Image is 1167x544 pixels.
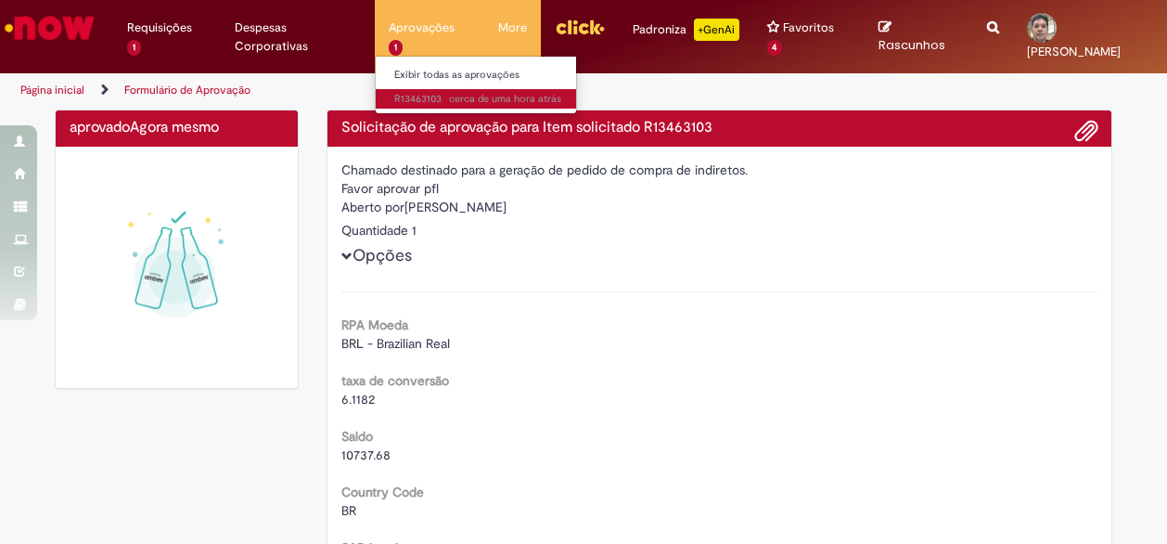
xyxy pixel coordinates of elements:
span: R13463103 [394,92,561,107]
time: 29/08/2025 14:38:46 [449,92,561,106]
time: 29/08/2025 15:32:48 [130,118,219,136]
a: Página inicial [20,83,84,97]
a: Aberto R13463103 : [376,89,580,110]
div: Favor aprovar pfl [341,179,1098,198]
b: RPA Moeda [341,317,408,333]
span: BRL - Brazilian Real [341,335,450,352]
span: Agora mesmo [130,118,219,136]
span: [PERSON_NAME] [1027,44,1121,59]
div: Chamado destinado para a geração de pedido de compra de indiretos. [341,161,1098,179]
label: Aberto por [341,198,404,216]
h4: aprovado [70,120,284,136]
div: Quantidade 1 [341,221,1098,240]
span: Requisições [127,19,192,37]
a: Rascunhos [878,19,959,54]
ul: Trilhas de página [14,73,764,108]
p: +GenAi [694,19,739,41]
img: ServiceNow [2,9,97,46]
span: Aprovações [389,19,455,37]
span: Favoritos [783,19,834,37]
span: 1 [127,40,141,56]
span: 10737.68 [341,447,391,463]
span: Rascunhos [878,36,945,54]
b: Country Code [341,484,424,500]
span: Despesas Corporativas [235,19,361,56]
span: 6.1182 [341,391,375,408]
span: 4 [767,40,783,56]
img: click_logo_yellow_360x200.png [555,13,605,41]
span: 1 [389,40,403,56]
h4: Solicitação de aprovação para Item solicitado R13463103 [341,120,1098,136]
div: Padroniza [633,19,739,41]
span: cerca de uma hora atrás [449,92,561,106]
span: More [498,19,527,37]
a: Exibir todas as aprovações [376,65,580,85]
b: taxa de conversão [341,372,449,389]
img: sucesso_1.gif [70,161,284,375]
a: Formulário de Aprovação [124,83,250,97]
ul: Aprovações [375,56,576,114]
span: BR [341,502,356,519]
b: Saldo [341,428,373,445]
div: [PERSON_NAME] [341,198,1098,221]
